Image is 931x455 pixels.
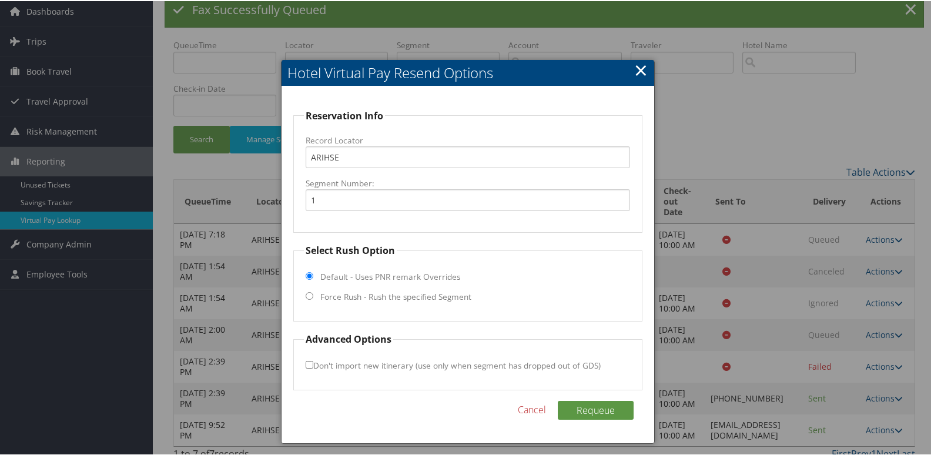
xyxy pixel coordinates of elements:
h2: Hotel Virtual Pay Resend Options [282,59,655,85]
a: Cancel [518,402,546,416]
label: Segment Number: [306,176,631,188]
a: Close [634,57,648,81]
label: Force Rush - Rush the specified Segment [320,290,471,302]
legend: Reservation Info [304,108,385,122]
label: Default - Uses PNR remark Overrides [320,270,460,282]
button: Requeue [558,400,634,419]
label: Record Locator [306,133,631,145]
label: Don't import new itinerary (use only when segment has dropped out of GDS) [306,353,601,375]
legend: Advanced Options [304,331,393,345]
legend: Select Rush Option [304,242,397,256]
input: Don't import new itinerary (use only when segment has dropped out of GDS) [306,360,313,367]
